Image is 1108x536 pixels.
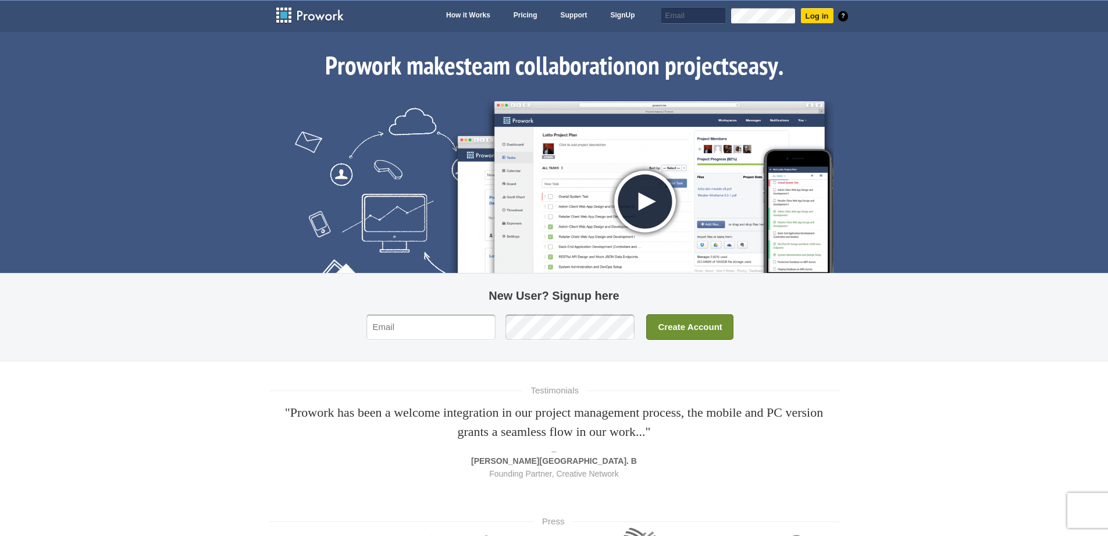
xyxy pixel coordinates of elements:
[366,285,742,306] h2: New User? Signup here
[275,403,833,441] div: "Prowork has been a welcome integration in our project management process, the mobile and PC vers...
[555,8,593,24] a: Support
[838,11,847,22] a: ?
[450,101,833,290] img: screen.png
[366,314,496,340] input: Email
[275,6,359,24] a: Prowork
[646,314,733,340] input: Create Account
[522,384,588,397] h4: Testimonials
[508,8,543,24] a: Pricing
[464,51,636,85] span: team collaboration
[661,8,725,24] input: Email
[801,8,833,23] input: Log in
[275,28,833,97] h1: Prowork makes on projects .
[440,8,496,24] a: How it Works
[605,8,641,24] a: SignUp
[738,51,778,85] span: easy
[275,441,833,486] div: _ Founding Partner, Creative Network
[533,514,573,528] h4: Press
[471,456,637,466] strong: [PERSON_NAME][GEOGRAPHIC_DATA]. B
